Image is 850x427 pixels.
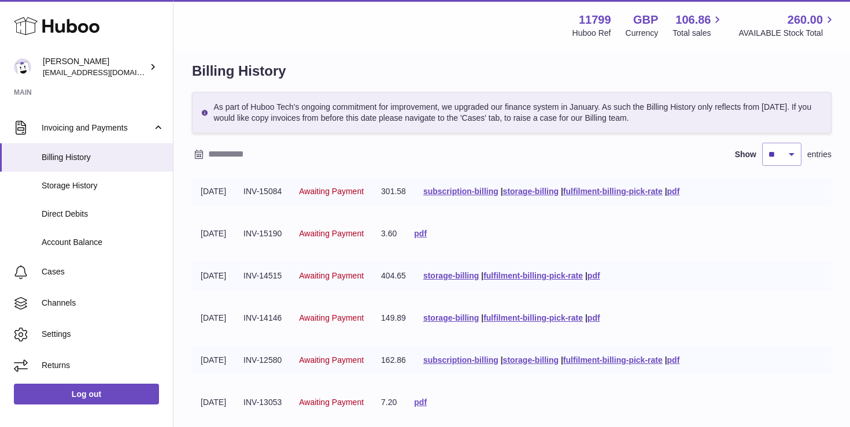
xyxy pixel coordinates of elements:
a: Log out [14,384,159,404]
span: 260.00 [788,12,823,28]
span: Billing History [42,152,164,163]
td: [DATE] [192,220,235,248]
td: INV-14146 [235,304,290,332]
span: Invoicing and Payments [42,122,152,133]
a: subscription-billing [423,355,498,365]
a: pdf [587,313,600,322]
a: fulfilment-billing-pick-rate [563,355,663,365]
a: storage-billing [503,187,559,196]
a: pdf [414,229,427,238]
span: Channels [42,298,164,309]
td: [DATE] [192,388,235,417]
span: Storage History [42,180,164,191]
strong: GBP [633,12,658,28]
span: Total sales [672,28,724,39]
a: fulfilment-billing-pick-rate [483,313,583,322]
span: Awaiting Payment [299,355,364,365]
span: | [585,313,587,322]
a: storage-billing [503,355,559,365]
span: Awaiting Payment [299,187,364,196]
span: AVAILABLE Stock Total [738,28,836,39]
td: [DATE] [192,346,235,374]
span: Direct Debits [42,209,164,220]
span: | [561,187,563,196]
span: | [665,355,667,365]
td: INV-14515 [235,262,290,290]
h1: Billing History [192,62,831,80]
span: Awaiting Payment [299,313,364,322]
span: Awaiting Payment [299,229,364,238]
td: [DATE] [192,304,235,332]
a: 106.86 Total sales [672,12,724,39]
div: [PERSON_NAME] [43,56,147,78]
td: INV-13053 [235,388,290,417]
span: entries [807,149,831,160]
span: Account Balance [42,237,164,248]
span: Returns [42,360,164,371]
a: subscription-billing [423,187,498,196]
strong: 11799 [579,12,611,28]
img: dionas@maisonflaneur.com [14,58,31,76]
a: pdf [667,355,680,365]
a: pdf [587,271,600,280]
div: Huboo Ref [572,28,611,39]
td: 162.86 [372,346,415,374]
a: storage-billing [423,271,479,280]
td: 404.65 [372,262,415,290]
span: Awaiting Payment [299,271,364,280]
td: INV-15190 [235,220,290,248]
span: 106.86 [675,12,711,28]
td: 301.58 [372,177,415,206]
a: fulfilment-billing-pick-rate [483,271,583,280]
a: pdf [414,398,427,407]
td: 3.60 [372,220,405,248]
span: Settings [42,329,164,340]
span: | [481,271,483,280]
a: 260.00 AVAILABLE Stock Total [738,12,836,39]
span: | [665,187,667,196]
div: Currency [626,28,659,39]
div: As part of Huboo Tech's ongoing commitment for improvement, we upgraded our finance system in Jan... [192,92,831,133]
a: storage-billing [423,313,479,322]
td: 149.89 [372,304,415,332]
a: pdf [667,187,680,196]
span: Cases [42,266,164,277]
label: Show [735,149,756,160]
a: fulfilment-billing-pick-rate [563,187,663,196]
span: Awaiting Payment [299,398,364,407]
span: | [585,271,587,280]
td: [DATE] [192,177,235,206]
td: 7.20 [372,388,405,417]
span: | [481,313,483,322]
td: INV-12580 [235,346,290,374]
span: [EMAIL_ADDRESS][DOMAIN_NAME] [43,68,170,77]
span: | [501,187,503,196]
span: | [501,355,503,365]
span: | [561,355,563,365]
td: INV-15084 [235,177,290,206]
td: [DATE] [192,262,235,290]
